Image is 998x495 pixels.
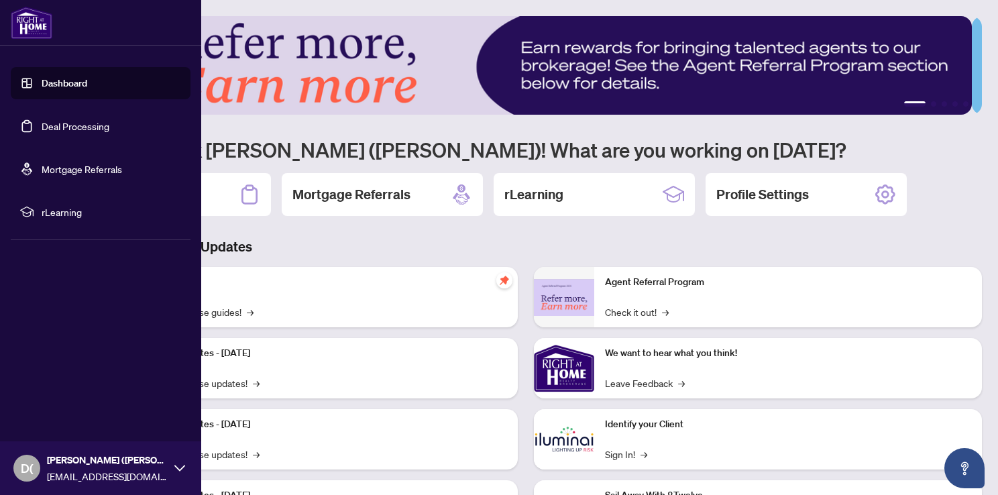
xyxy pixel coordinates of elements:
img: Agent Referral Program [534,279,594,316]
span: → [662,305,669,319]
a: Sign In!→ [605,447,647,461]
a: Leave Feedback→ [605,376,685,390]
button: Open asap [944,448,985,488]
button: 5 [963,101,968,107]
p: We want to hear what you think! [605,346,971,361]
span: → [247,305,254,319]
h2: Profile Settings [716,185,809,204]
button: 2 [931,101,936,107]
button: 4 [952,101,958,107]
span: [EMAIL_ADDRESS][DOMAIN_NAME] [47,469,168,484]
p: Identify your Client [605,417,971,432]
h3: Brokerage & Industry Updates [70,237,982,256]
a: Mortgage Referrals [42,163,122,175]
img: We want to hear what you think! [534,338,594,398]
img: Identify your Client [534,409,594,470]
a: Check it out!→ [605,305,669,319]
h2: rLearning [504,185,563,204]
p: Platform Updates - [DATE] [141,346,507,361]
p: Agent Referral Program [605,275,971,290]
span: → [253,447,260,461]
img: Slide 0 [70,16,972,115]
span: [PERSON_NAME] ([PERSON_NAME] [47,453,168,467]
a: Dashboard [42,77,87,89]
p: Platform Updates - [DATE] [141,417,507,432]
h2: Mortgage Referrals [292,185,410,204]
button: 1 [904,101,926,107]
span: → [678,376,685,390]
span: rLearning [42,205,181,219]
span: pushpin [496,272,512,288]
span: → [253,376,260,390]
span: D( [21,459,34,478]
img: logo [11,7,52,39]
h1: Welcome back [PERSON_NAME] ([PERSON_NAME])! What are you working on [DATE]? [70,137,982,162]
a: Deal Processing [42,120,109,132]
button: 3 [942,101,947,107]
p: Self-Help [141,275,507,290]
span: → [641,447,647,461]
